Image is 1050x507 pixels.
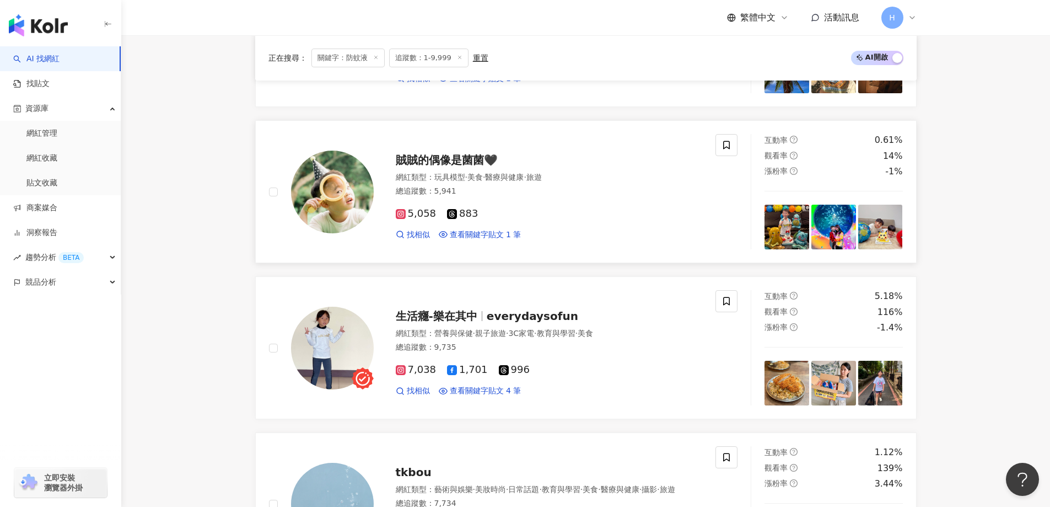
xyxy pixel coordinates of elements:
span: 親子旅遊 [475,329,506,338]
span: 漲粉率 [764,323,788,332]
span: question-circle [790,136,798,143]
span: 美食 [578,329,593,338]
div: -1.4% [877,322,902,334]
span: · [483,173,485,182]
span: 日常話題 [508,485,539,494]
span: · [598,485,600,494]
div: 1.12% [875,446,903,458]
span: 查看關鍵字貼文 1 筆 [450,230,521,241]
span: question-circle [790,292,798,300]
span: · [506,485,508,494]
a: 找相似 [396,386,430,397]
span: 藝術與娛樂 [434,485,473,494]
span: question-circle [790,479,798,487]
span: 漲粉率 [764,167,788,175]
img: post-image [858,205,903,249]
span: 營養與保健 [434,329,473,338]
span: 追蹤數：1-9,999 [389,49,469,67]
span: 賊賊的偶像是菌菌🖤 [396,153,498,167]
span: rise [13,254,21,261]
div: 0.61% [875,134,903,146]
span: 正在搜尋 ： [268,54,307,62]
span: · [534,329,536,338]
a: 洞察報告 [13,227,57,238]
span: question-circle [790,464,798,472]
div: 總追蹤數 ： 9,735 [396,342,703,353]
span: 美妝時尚 [475,485,506,494]
a: 查看關鍵字貼文 4 筆 [439,386,521,397]
div: 重置 [473,54,488,62]
a: searchAI 找網紅 [13,54,60,65]
iframe: Help Scout Beacon - Open [1006,463,1039,496]
span: 7,038 [396,364,437,376]
span: · [473,485,475,494]
img: KOL Avatar [291,151,374,233]
span: 996 [499,364,530,376]
span: 互動率 [764,292,788,301]
span: 互動率 [764,448,788,457]
span: H [889,12,895,24]
span: 關鍵字：防蚊液 [311,49,385,67]
span: 資源庫 [25,96,49,121]
span: 活動訊息 [824,12,859,23]
span: question-circle [790,152,798,159]
a: KOL Avatar賊賊的偶像是菌菌🖤網紅類型：玩具模型·美食·醫療與健康·旅遊總追蹤數：5,9415,058883找相似查看關鍵字貼文 1 筆互動率question-circle0.61%觀看... [255,120,917,263]
a: 貼文收藏 [26,178,57,189]
a: 網紅管理 [26,128,57,139]
span: question-circle [790,167,798,175]
span: 攝影 [642,485,657,494]
span: · [639,485,642,494]
span: 觀看率 [764,463,788,472]
a: 找相似 [396,230,430,241]
span: · [580,485,583,494]
span: 找相似 [407,230,430,241]
span: 美食 [467,173,483,182]
div: 網紅類型 ： [396,484,703,495]
span: 競品分析 [25,270,56,295]
span: 觀看率 [764,151,788,160]
span: 教育與學習 [542,485,580,494]
span: 3C家電 [508,329,534,338]
span: · [506,329,508,338]
div: BETA [58,252,84,263]
span: question-circle [790,448,798,456]
span: 醫療與健康 [601,485,639,494]
span: · [524,173,526,182]
img: chrome extension [18,474,39,492]
a: KOL Avatar生活癮-樂在其中everydaysofun網紅類型：營養與保健·親子旅遊·3C家電·教育與學習·美食總追蹤數：9,7357,0381,701996找相似查看關鍵字貼文 4 筆... [255,276,917,419]
span: 漲粉率 [764,479,788,488]
span: 美食 [583,485,598,494]
img: post-image [764,361,809,405]
span: 883 [447,208,478,220]
a: 網紅收藏 [26,153,57,164]
div: 14% [883,150,903,162]
div: 網紅類型 ： [396,328,703,339]
span: 1,701 [447,364,488,376]
span: everydaysofun [487,309,578,323]
span: 生活癮-樂在其中 [396,309,477,323]
span: 繁體中文 [740,12,776,24]
span: 玩具模型 [434,173,465,182]
span: · [539,485,541,494]
img: post-image [811,205,856,249]
span: 醫療與健康 [485,173,524,182]
div: 網紅類型 ： [396,172,703,183]
span: · [657,485,659,494]
img: post-image [811,361,856,405]
span: 互動率 [764,136,788,145]
div: 116% [877,306,903,318]
a: chrome extension立即安裝 瀏覽器外掛 [14,468,107,498]
img: post-image [764,205,809,249]
div: 5.18% [875,290,903,302]
div: -1% [885,166,902,178]
span: · [473,329,475,338]
span: 教育與學習 [537,329,575,338]
span: 找相似 [407,386,430,397]
span: question-circle [790,308,798,316]
span: 查看關鍵字貼文 4 筆 [450,386,521,397]
span: · [575,329,578,338]
img: logo [9,14,68,36]
span: tkbou [396,466,432,479]
a: 商案媒合 [13,202,57,214]
span: 旅遊 [526,173,542,182]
